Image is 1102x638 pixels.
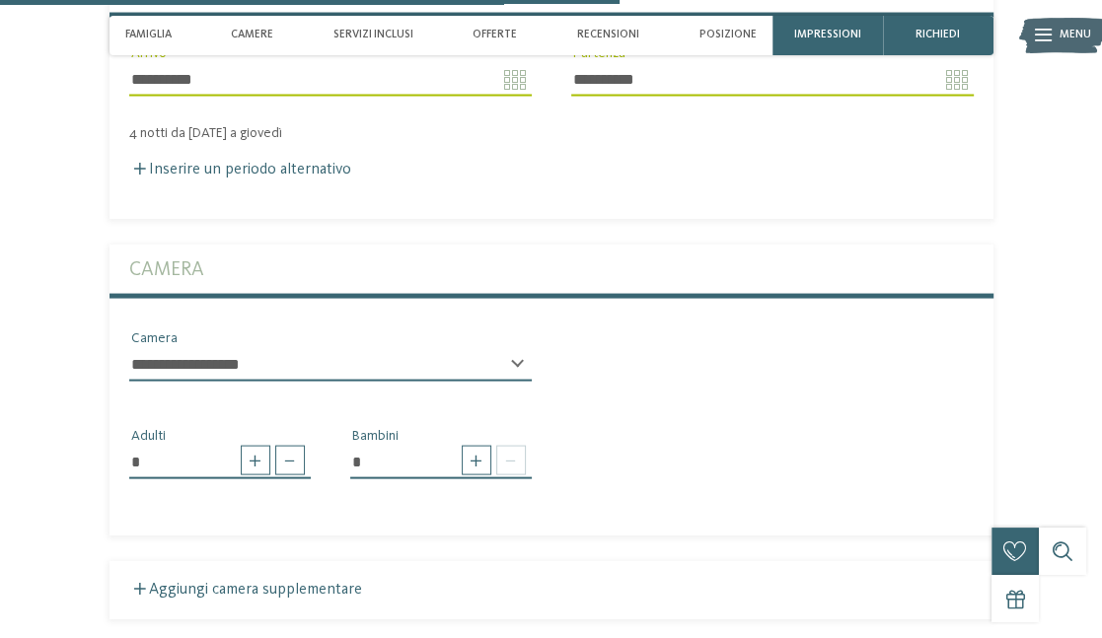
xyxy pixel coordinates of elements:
[110,125,993,142] div: 4 notti da [DATE] a giovedì
[916,29,960,41] span: richiedi
[125,29,172,41] span: Famiglia
[333,29,413,41] span: Servizi inclusi
[129,162,351,177] label: Inserire un periodo alternativo
[129,245,974,294] label: Camera
[577,29,639,41] span: Recensioni
[698,29,756,41] span: Posizione
[473,29,517,41] span: Offerte
[794,29,861,41] span: Impressioni
[231,29,273,41] span: Camere
[129,582,362,598] label: Aggiungi camera supplementare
